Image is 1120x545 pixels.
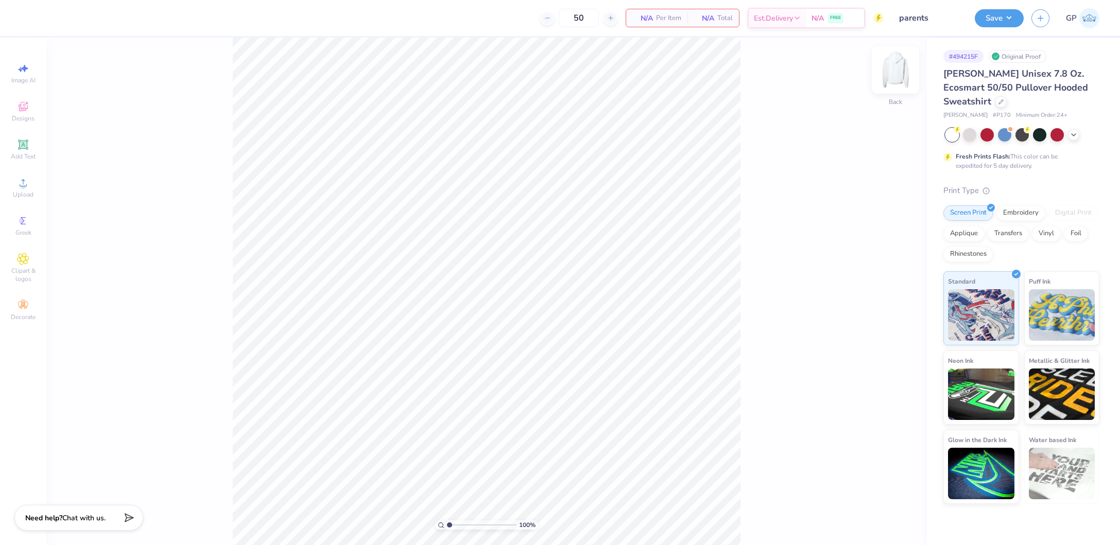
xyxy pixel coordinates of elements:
span: N/A [694,13,714,24]
strong: Need help? [25,513,62,523]
div: Digital Print [1048,205,1098,221]
div: Embroidery [996,205,1045,221]
img: Back [875,49,916,91]
span: N/A [632,13,653,24]
span: N/A [812,13,824,24]
img: Standard [948,289,1014,341]
span: Minimum Order: 24 + [1016,111,1067,120]
span: Metallic & Glitter Ink [1029,355,1090,366]
strong: Fresh Prints Flash: [956,152,1010,161]
img: Glow in the Dark Ink [948,448,1014,499]
img: Gene Padilla [1079,8,1099,28]
span: Image AI [11,76,36,84]
span: Per Item [656,13,681,24]
img: Neon Ink [948,368,1014,420]
div: Transfers [988,226,1029,241]
span: Total [717,13,733,24]
div: # 494215F [943,50,984,63]
span: Clipart & logos [5,267,41,283]
span: [PERSON_NAME] Unisex 7.8 Oz. Ecosmart 50/50 Pullover Hooded Sweatshirt [943,67,1088,108]
span: Neon Ink [948,355,973,366]
span: Add Text [11,152,36,161]
span: Chat with us. [62,513,106,523]
div: This color can be expedited for 5 day delivery. [956,152,1082,170]
div: Rhinestones [943,247,993,262]
img: Metallic & Glitter Ink [1029,368,1095,420]
span: [PERSON_NAME] [943,111,988,120]
div: Print Type [943,185,1099,197]
span: GP [1066,12,1077,24]
span: Water based Ink [1029,434,1076,445]
span: FREE [830,14,841,22]
div: Original Proof [989,50,1046,63]
input: – – [559,9,599,27]
span: Standard [948,276,975,287]
button: Save [975,9,1024,27]
span: 100 % [519,520,536,530]
img: Water based Ink [1029,448,1095,499]
a: GP [1066,8,1099,28]
div: Applique [943,226,985,241]
input: Untitled Design [891,8,967,28]
img: Puff Ink [1029,289,1095,341]
div: Vinyl [1032,226,1061,241]
div: Screen Print [943,205,993,221]
span: # P170 [993,111,1011,120]
div: Foil [1064,226,1088,241]
span: Upload [13,190,33,199]
span: Greek [15,228,31,237]
span: Decorate [11,313,36,321]
span: Designs [12,114,35,122]
div: Back [889,97,902,107]
span: Est. Delivery [754,13,793,24]
span: Puff Ink [1029,276,1050,287]
span: Glow in the Dark Ink [948,434,1007,445]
